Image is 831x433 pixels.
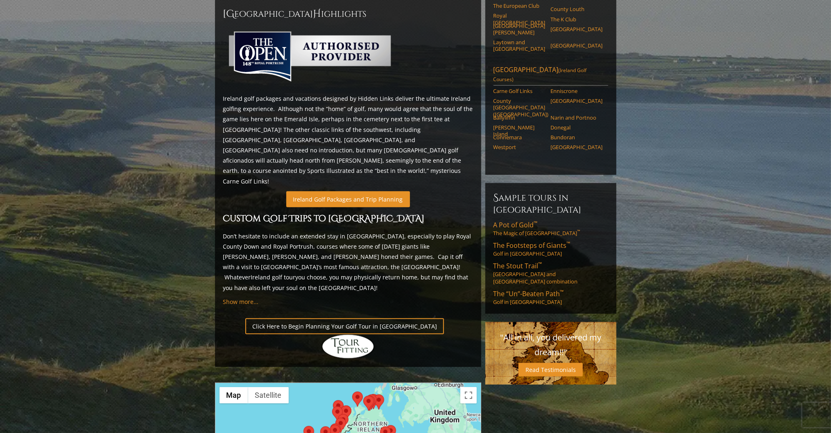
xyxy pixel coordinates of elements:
span: H [313,7,322,20]
a: County Louth [550,6,602,12]
a: Westport [494,144,546,150]
h2: Custom Golf Trips to [GEOGRAPHIC_DATA] [223,212,473,226]
a: Carne Golf Links [494,88,546,94]
a: [GEOGRAPHIC_DATA](Ireland Golf Courses) [494,65,608,86]
span: The Stout Trail [494,261,542,270]
a: Donegal [550,124,602,131]
a: The Stout Trail™[GEOGRAPHIC_DATA] and [GEOGRAPHIC_DATA] combination [494,261,608,285]
a: The Footsteps of Giants™Golf in [GEOGRAPHIC_DATA] [494,241,608,257]
a: Bundoran [550,134,602,141]
p: Ireland golf packages and vacations designed by Hidden Links deliver the ultimate Ireland golfing... [223,93,473,186]
a: Laytown and [GEOGRAPHIC_DATA] [494,39,546,52]
sup: ™ [539,261,542,268]
sup: ™ [567,240,571,247]
p: Don’t hesitate to include an extended stay in [GEOGRAPHIC_DATA], especially to play Royal County ... [223,231,473,293]
a: County [GEOGRAPHIC_DATA] ([GEOGRAPHIC_DATA]) [494,97,546,118]
a: Ireland Golf Packages and Trip Planning [286,191,410,207]
a: Ireland golf tour [251,273,296,281]
span: The “Un”-Beaten Path [494,289,564,298]
span: A Pot of Gold [494,220,538,229]
a: [GEOGRAPHIC_DATA] [550,26,602,32]
a: A Pot of Gold™The Magic of [GEOGRAPHIC_DATA]™ [494,220,608,237]
a: The European Club [494,2,546,9]
a: The “Un”-Beaten Path™Golf in [GEOGRAPHIC_DATA] [494,289,608,306]
h6: Sample Tours in [GEOGRAPHIC_DATA] [494,191,608,215]
sup: ™ [577,229,580,234]
a: [PERSON_NAME] Island [494,124,546,138]
a: Ballyliffin [494,114,546,121]
a: Royal [GEOGRAPHIC_DATA] [494,12,546,26]
a: [GEOGRAPHIC_DATA] [550,97,602,104]
a: Click Here to Begin Planning Your Golf Tour in [GEOGRAPHIC_DATA] [245,318,444,334]
h2: [GEOGRAPHIC_DATA] ighlights [223,7,473,20]
a: [GEOGRAPHIC_DATA][PERSON_NAME] [494,23,546,36]
span: The Footsteps of Giants [494,241,571,250]
a: Connemara [494,134,546,141]
a: Enniscrone [550,88,602,94]
span: (Ireland Golf Courses) [494,67,587,83]
img: Hidden Links [322,334,375,359]
a: [GEOGRAPHIC_DATA] [550,42,602,49]
a: Read Testimonials [519,363,583,376]
a: The K Club [550,16,602,23]
a: [GEOGRAPHIC_DATA] [550,144,602,150]
sup: ™ [534,220,538,227]
sup: ™ [560,288,564,295]
p: "All in all, you delivered my dream!!" [494,330,608,360]
a: Narin and Portnoo [550,114,602,121]
a: Show more... [223,298,259,306]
